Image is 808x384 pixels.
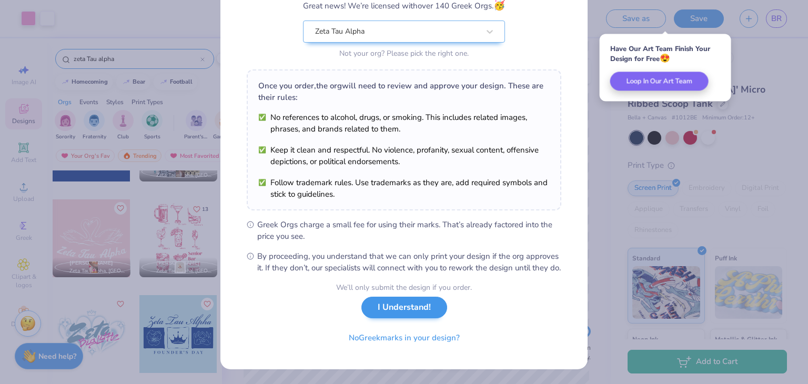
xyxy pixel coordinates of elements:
span: Greek Orgs charge a small fee for using their marks. That’s already factored into the price you see. [257,219,561,242]
li: Keep it clean and respectful. No violence, profanity, sexual content, offensive depictions, or po... [258,144,550,167]
button: I Understand! [361,297,447,318]
span: By proceeding, you understand that we can only print your design if the org approves it. If they ... [257,250,561,274]
li: Follow trademark rules. Use trademarks as they are, add required symbols and stick to guidelines. [258,177,550,200]
div: Not your org? Please pick the right one. [303,48,505,59]
div: Once you order, the org will need to review and approve your design. These are their rules: [258,80,550,103]
button: Loop In Our Art Team [610,72,709,90]
span: 😍 [660,53,670,64]
li: No references to alcohol, drugs, or smoking. This includes related images, phrases, and brands re... [258,112,550,135]
div: We’ll only submit the design if you order. [336,282,472,293]
div: Have Our Art Team Finish Your Design for Free [610,44,721,64]
button: NoGreekmarks in your design? [340,327,469,349]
